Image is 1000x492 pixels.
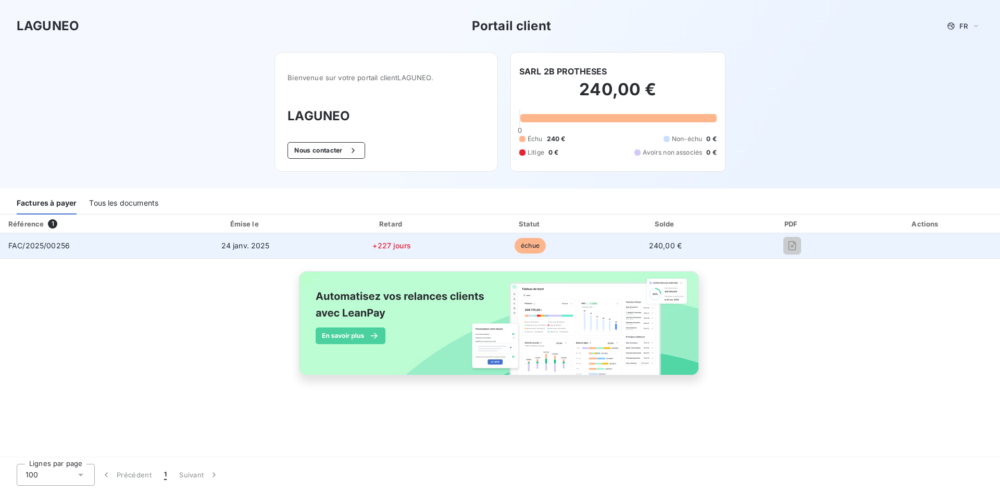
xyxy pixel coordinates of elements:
[548,148,558,157] span: 0 €
[17,17,79,35] h3: LAGUNEO
[8,220,44,228] div: Référence
[324,219,460,229] div: Retard
[287,73,485,82] span: Bienvenue sur votre portail client LAGUNEO .
[287,142,365,159] button: Nous contacter
[372,241,411,250] span: +227 jours
[221,241,270,250] span: 24 janv. 2025
[26,470,38,480] span: 100
[734,219,850,229] div: PDF
[528,134,543,144] span: Échu
[472,17,551,35] h3: Portail client
[649,241,682,250] span: 240,00 €
[515,238,546,254] span: échue
[518,126,522,134] span: 0
[290,265,710,393] img: banner
[959,22,968,30] span: FR
[48,219,57,229] span: 1
[95,464,158,486] button: Précédent
[547,134,566,144] span: 240 €
[854,219,998,229] div: Actions
[519,65,607,78] h6: SARL 2B PROTHESES
[528,148,544,157] span: Litige
[171,219,320,229] div: Émise le
[519,79,717,110] h2: 240,00 €
[464,219,597,229] div: Statut
[643,148,702,157] span: Avoirs non associés
[287,107,485,125] h3: LAGUNEO
[173,464,226,486] button: Suivant
[601,219,730,229] div: Solde
[89,193,158,215] div: Tous les documents
[672,134,702,144] span: Non-échu
[17,193,77,215] div: Factures à payer
[706,148,716,157] span: 0 €
[706,134,716,144] span: 0 €
[8,241,70,250] span: FAC/2025/00256
[158,464,173,486] button: 1
[164,470,167,480] span: 1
